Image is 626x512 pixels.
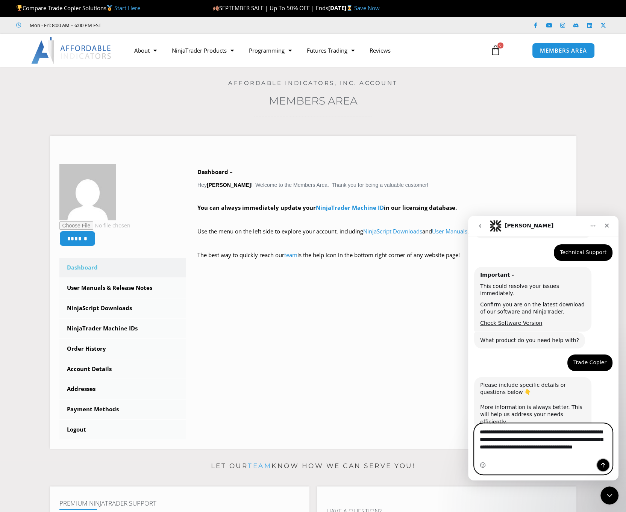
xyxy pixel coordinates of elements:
a: NinjaScript Downloads [59,298,186,318]
iframe: Intercom live chat [600,486,618,504]
a: Start Here [114,4,140,12]
span: SEPTEMBER SALE | Up To 50% OFF | Ends [213,4,328,12]
p: Let our know how we can serve you! [50,460,576,472]
nav: Menu [127,42,482,59]
strong: You can always immediately update your in our licensing database. [197,204,457,211]
a: User Manuals [432,227,467,235]
img: ⌛ [347,5,352,11]
a: NinjaTrader Machine IDs [59,319,186,338]
div: Hey ! Welcome to the Members Area. Thank you for being a valuable customer! [197,167,567,271]
a: About [127,42,164,59]
a: NinjaScript Downloads [363,227,422,235]
a: team [248,462,271,470]
a: NinjaTrader Machine ID [316,204,384,211]
a: Save Now [354,4,380,12]
img: 🍂 [213,5,219,11]
a: Futures Trading [299,42,362,59]
a: Members Area [269,94,358,107]
span: 0 [497,42,503,48]
a: Programming [241,42,299,59]
a: Reviews [362,42,398,59]
span: Mon - Fri: 8:00 AM – 6:00 PM EST [28,21,101,30]
iframe: Intercom live chat [468,216,618,480]
iframe: Customer reviews powered by Trustpilot [112,21,224,29]
p: Use the menu on the left side to explore your account, including and . [197,226,567,247]
h4: Premium NinjaTrader Support [59,500,300,507]
a: Addresses [59,379,186,399]
img: 🏆 [17,5,22,11]
img: 🥇 [107,5,112,11]
a: 0 [479,39,512,61]
img: LogoAI | Affordable Indicators – NinjaTrader [31,37,112,64]
p: The best way to quickly reach our is the help icon in the bottom right corner of any website page! [197,250,567,271]
a: NinjaTrader Products [164,42,241,59]
strong: [DATE] [328,4,354,12]
b: Dashboard – [197,168,233,176]
img: 18588248f47db74aa67f77eb8bfce149bba37670ee3ec041958043f7d9147e14 [59,164,116,220]
a: Account Details [59,359,186,379]
a: team [284,251,297,259]
span: MEMBERS AREA [540,48,587,53]
a: Payment Methods [59,400,186,419]
strong: [PERSON_NAME] [207,182,251,188]
a: MEMBERS AREA [532,43,595,58]
span: Compare Trade Copier Solutions [16,4,140,12]
a: Dashboard [59,258,186,277]
nav: Account pages [59,258,186,439]
a: Order History [59,339,186,359]
a: User Manuals & Release Notes [59,278,186,298]
a: Affordable Indicators, Inc. Account [228,79,398,86]
a: Logout [59,420,186,439]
